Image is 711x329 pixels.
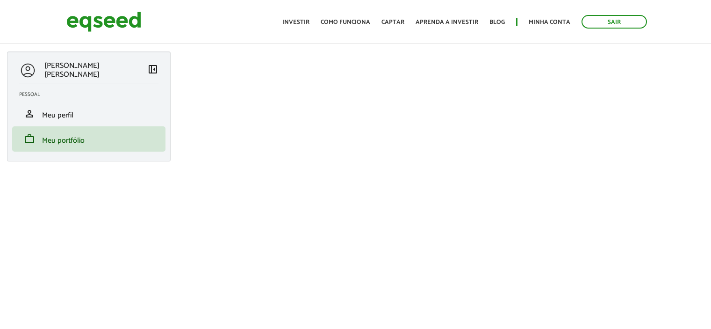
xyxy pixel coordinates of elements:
a: personMeu perfil [19,108,158,119]
a: Colapsar menu [147,64,158,77]
li: Meu portfólio [12,126,165,152]
li: Meu perfil [12,101,165,126]
a: Captar [381,19,404,25]
h2: Pessoal [19,92,165,97]
span: person [24,108,35,119]
span: work [24,133,35,145]
a: Investir [282,19,309,25]
a: Blog [489,19,505,25]
p: [PERSON_NAME] [PERSON_NAME] [44,61,147,79]
span: Meu portfólio [42,134,85,147]
a: workMeu portfólio [19,133,158,145]
img: EqSeed [66,9,141,34]
span: Meu perfil [42,109,73,122]
span: left_panel_close [147,64,158,75]
a: Como funciona [321,19,370,25]
a: Minha conta [529,19,570,25]
a: Sair [582,15,647,29]
a: Aprenda a investir [416,19,478,25]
